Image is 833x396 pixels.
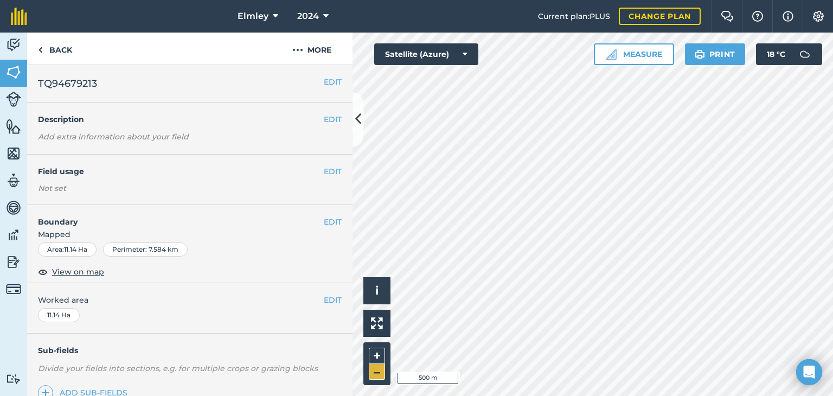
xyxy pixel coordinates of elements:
[324,76,342,88] button: EDIT
[751,11,764,22] img: A question mark icon
[783,10,793,23] img: svg+xml;base64,PHN2ZyB4bWxucz0iaHR0cDovL3d3dy53My5vcmcvMjAwMC9zdmciIHdpZHRoPSIxNyIgaGVpZ2h0PSIxNy...
[796,359,822,385] div: Open Intercom Messenger
[363,277,390,304] button: i
[38,183,342,194] div: Not set
[27,205,324,228] h4: Boundary
[38,132,189,142] em: Add extra information about your field
[374,43,478,65] button: Satellite (Azure)
[38,242,97,257] div: Area : 11.14 Ha
[11,8,27,25] img: fieldmargin Logo
[369,348,385,364] button: +
[538,10,610,22] span: Current plan : PLUS
[6,200,21,216] img: svg+xml;base64,PD94bWwgdmVyc2lvbj0iMS4wIiBlbmNvZGluZz0idXRmLTgiPz4KPCEtLSBHZW5lcmF0b3I6IEFkb2JlIE...
[324,113,342,125] button: EDIT
[6,374,21,384] img: svg+xml;base64,PD94bWwgdmVyc2lvbj0iMS4wIiBlbmNvZGluZz0idXRmLTgiPz4KPCEtLSBHZW5lcmF0b3I6IEFkb2JlIE...
[324,294,342,306] button: EDIT
[794,43,816,65] img: svg+xml;base64,PD94bWwgdmVyc2lvbj0iMS4wIiBlbmNvZGluZz0idXRmLTgiPz4KPCEtLSBHZW5lcmF0b3I6IEFkb2JlIE...
[38,76,97,91] span: TQ94679213
[103,242,188,257] div: Perimeter : 7.584 km
[38,265,104,278] button: View on map
[369,364,385,380] button: –
[6,173,21,189] img: svg+xml;base64,PD94bWwgdmVyc2lvbj0iMS4wIiBlbmNvZGluZz0idXRmLTgiPz4KPCEtLSBHZW5lcmF0b3I6IEFkb2JlIE...
[685,43,746,65] button: Print
[271,33,353,65] button: More
[6,37,21,53] img: svg+xml;base64,PD94bWwgdmVyc2lvbj0iMS4wIiBlbmNvZGluZz0idXRmLTgiPz4KPCEtLSBHZW5lcmF0b3I6IEFkb2JlIE...
[619,8,701,25] a: Change plan
[371,317,383,329] img: Four arrows, one pointing top left, one top right, one bottom right and the last bottom left
[6,282,21,297] img: svg+xml;base64,PD94bWwgdmVyc2lvbj0iMS4wIiBlbmNvZGluZz0idXRmLTgiPz4KPCEtLSBHZW5lcmF0b3I6IEFkb2JlIE...
[721,11,734,22] img: Two speech bubbles overlapping with the left bubble in the forefront
[324,216,342,228] button: EDIT
[6,64,21,80] img: svg+xml;base64,PHN2ZyB4bWxucz0iaHR0cDovL3d3dy53My5vcmcvMjAwMC9zdmciIHdpZHRoPSI1NiIgaGVpZ2h0PSI2MC...
[6,92,21,107] img: svg+xml;base64,PD94bWwgdmVyc2lvbj0iMS4wIiBlbmNvZGluZz0idXRmLTgiPz4KPCEtLSBHZW5lcmF0b3I6IEFkb2JlIE...
[695,48,705,61] img: svg+xml;base64,PHN2ZyB4bWxucz0iaHR0cDovL3d3dy53My5vcmcvMjAwMC9zdmciIHdpZHRoPSIxOSIgaGVpZ2h0PSIyNC...
[38,165,324,177] h4: Field usage
[38,43,43,56] img: svg+xml;base64,PHN2ZyB4bWxucz0iaHR0cDovL3d3dy53My5vcmcvMjAwMC9zdmciIHdpZHRoPSI5IiBoZWlnaHQ9IjI0Ii...
[38,363,318,373] em: Divide your fields into sections, e.g. for multiple crops or grazing blocks
[38,308,80,322] div: 11.14 Ha
[52,266,104,278] span: View on map
[6,145,21,162] img: svg+xml;base64,PHN2ZyB4bWxucz0iaHR0cDovL3d3dy53My5vcmcvMjAwMC9zdmciIHdpZHRoPSI1NiIgaGVpZ2h0PSI2MC...
[6,227,21,243] img: svg+xml;base64,PD94bWwgdmVyc2lvbj0iMS4wIiBlbmNvZGluZz0idXRmLTgiPz4KPCEtLSBHZW5lcmF0b3I6IEFkb2JlIE...
[27,344,353,356] h4: Sub-fields
[812,11,825,22] img: A cog icon
[606,49,617,60] img: Ruler icon
[38,265,48,278] img: svg+xml;base64,PHN2ZyB4bWxucz0iaHR0cDovL3d3dy53My5vcmcvMjAwMC9zdmciIHdpZHRoPSIxOCIgaGVpZ2h0PSIyNC...
[238,10,268,23] span: Elmley
[38,113,342,125] h4: Description
[38,294,342,306] span: Worked area
[6,254,21,270] img: svg+xml;base64,PD94bWwgdmVyc2lvbj0iMS4wIiBlbmNvZGluZz0idXRmLTgiPz4KPCEtLSBHZW5lcmF0b3I6IEFkb2JlIE...
[297,10,319,23] span: 2024
[27,228,353,240] span: Mapped
[292,43,303,56] img: svg+xml;base64,PHN2ZyB4bWxucz0iaHR0cDovL3d3dy53My5vcmcvMjAwMC9zdmciIHdpZHRoPSIyMCIgaGVpZ2h0PSIyNC...
[27,33,83,65] a: Back
[324,165,342,177] button: EDIT
[375,284,379,297] span: i
[756,43,822,65] button: 18 °C
[594,43,674,65] button: Measure
[767,43,785,65] span: 18 ° C
[6,118,21,135] img: svg+xml;base64,PHN2ZyB4bWxucz0iaHR0cDovL3d3dy53My5vcmcvMjAwMC9zdmciIHdpZHRoPSI1NiIgaGVpZ2h0PSI2MC...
